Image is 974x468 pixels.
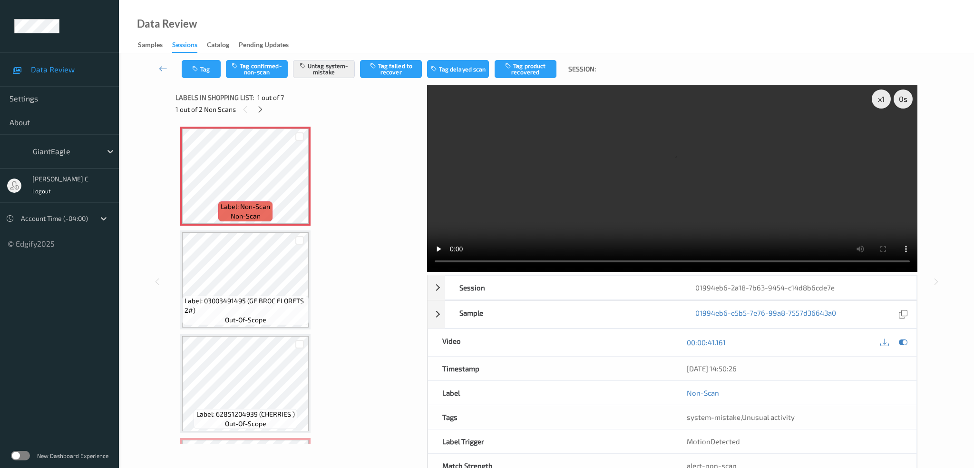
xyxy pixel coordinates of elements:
div: 01994eb6-2a18-7b63-9454-c14d8b6cde7e [681,276,916,299]
div: Session01994eb6-2a18-7b63-9454-c14d8b6cde7e [428,275,917,300]
div: Label [428,381,672,405]
div: Sample [445,301,681,328]
div: Timestamp [428,357,672,380]
a: 01994eb6-e5b5-7e76-99a8-7557d36643a0 [695,308,836,321]
span: Session: [568,64,596,74]
div: Samples [138,40,163,52]
span: 1 out of 7 [257,93,284,102]
span: Label: 03003491495 (GE BROC FLORETS 2#) [185,296,306,315]
a: Sessions [172,39,207,53]
span: , [687,413,795,421]
span: Labels in shopping list: [175,93,254,102]
div: Sample01994eb6-e5b5-7e76-99a8-7557d36643a0 [428,300,917,329]
div: x 1 [872,90,891,109]
button: Tag failed to recover [360,60,422,78]
div: Tags [428,405,672,429]
button: Tag product recovered [495,60,556,78]
button: Tag delayed scan [427,60,489,78]
div: Data Review [137,19,197,29]
div: Session [445,276,681,299]
div: [DATE] 14:50:26 [687,364,902,373]
div: 1 out of 2 Non Scans [175,103,420,115]
span: Label: Non-Scan [221,202,270,211]
div: 0 s [894,90,913,109]
a: 00:00:41.161 [687,338,726,347]
div: Sessions [172,40,197,53]
span: non-scan [231,211,261,221]
button: Tag [182,60,221,78]
div: Video [428,329,672,356]
button: Tag confirmed-non-scan [226,60,288,78]
a: Catalog [207,39,239,52]
div: Pending Updates [239,40,289,52]
a: Non-Scan [687,388,719,398]
span: Label: 62851204939 (CHERRIES ) [196,409,295,419]
a: Pending Updates [239,39,298,52]
button: Untag system-mistake [293,60,355,78]
span: out-of-scope [225,315,266,325]
a: Samples [138,39,172,52]
div: MotionDetected [672,429,916,453]
span: system-mistake [687,413,740,421]
span: Unusual activity [742,413,795,421]
div: Label Trigger [428,429,672,453]
span: out-of-scope [225,419,266,428]
div: Catalog [207,40,229,52]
